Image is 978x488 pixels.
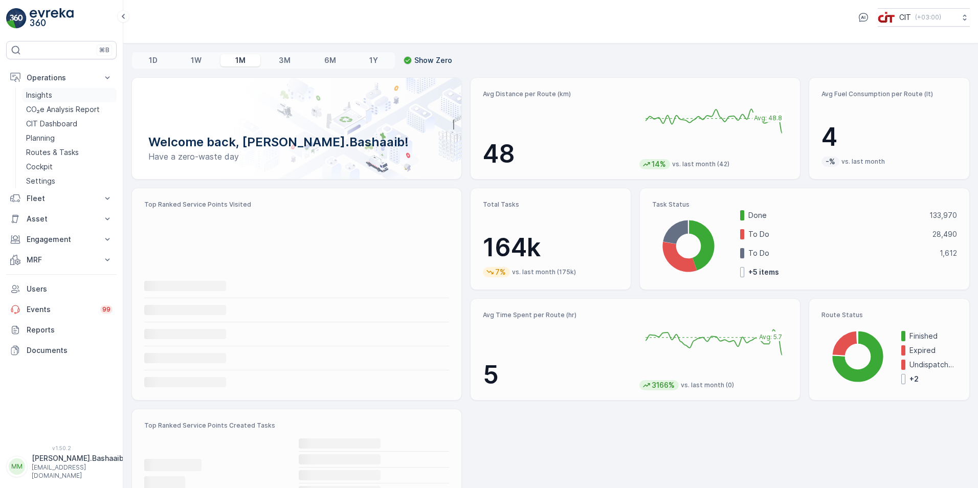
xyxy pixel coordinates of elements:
p: Routes & Tasks [26,147,79,158]
p: [EMAIL_ADDRESS][DOMAIN_NAME] [32,463,124,480]
p: Operations [27,73,96,83]
p: To Do [748,248,933,258]
p: + 5 items [748,267,779,277]
button: MRF [6,250,117,270]
p: To Do [748,229,926,239]
p: ⌘B [99,46,109,54]
p: Engagement [27,234,96,245]
p: CIT [899,12,911,23]
a: Documents [6,340,117,361]
button: CIT(+03:00) [878,8,970,27]
p: + 2 [909,374,920,384]
a: CO₂e Analysis Report [22,102,117,117]
p: 48 [483,139,631,169]
p: Documents [27,345,113,356]
p: vs. last month (42) [672,160,729,168]
p: Users [27,284,113,294]
p: 1M [235,55,246,65]
p: vs. last month (175k) [512,268,576,276]
p: 14% [651,159,667,169]
p: MRF [27,255,96,265]
a: Reports [6,320,117,340]
p: vs. last month (0) [681,381,734,389]
p: Done [748,210,923,220]
button: Asset [6,209,117,229]
button: Engagement [6,229,117,250]
p: Have a zero-waste day [148,150,445,163]
p: 164k [483,232,618,263]
p: Total Tasks [483,201,618,209]
a: Users [6,279,117,299]
p: 133,970 [929,210,957,220]
p: Avg Distance per Route (km) [483,90,631,98]
button: Fleet [6,188,117,209]
p: Avg Time Spent per Route (hr) [483,311,631,319]
a: Settings [22,174,117,188]
p: Top Ranked Service Points Visited [144,201,449,209]
p: Fleet [27,193,96,204]
p: vs. last month [841,158,885,166]
p: Task Status [652,201,957,209]
p: Avg Fuel Consumption per Route (lt) [821,90,957,98]
p: Reports [27,325,113,335]
p: [PERSON_NAME].Bashaaib [32,453,124,463]
p: Expired [909,345,957,356]
p: CIT Dashboard [26,119,77,129]
p: 7% [494,267,507,277]
button: Operations [6,68,117,88]
p: CO₂e Analysis Report [26,104,100,115]
p: 99 [102,305,110,314]
a: Routes & Tasks [22,145,117,160]
button: MM[PERSON_NAME].Bashaaib[EMAIL_ADDRESS][DOMAIN_NAME] [6,453,117,480]
p: Insights [26,90,52,100]
p: Route Status [821,311,957,319]
p: Asset [27,214,96,224]
p: Undispatched [909,360,957,370]
p: 4 [821,122,957,152]
span: v 1.50.2 [6,445,117,451]
p: ( +03:00 ) [915,13,941,21]
p: Top Ranked Service Points Created Tasks [144,422,449,430]
p: Events [27,304,94,315]
a: Insights [22,88,117,102]
a: Events99 [6,299,117,320]
p: 1D [149,55,158,65]
div: MM [9,458,25,475]
img: logo [6,8,27,29]
img: cit-logo_pOk6rL0.png [878,12,895,23]
p: 1,612 [940,248,957,258]
p: 28,490 [932,229,957,239]
p: Planning [26,133,55,143]
a: CIT Dashboard [22,117,117,131]
p: Finished [909,331,957,341]
p: 5 [483,360,631,390]
p: Show Zero [414,55,452,65]
p: 1Y [369,55,378,65]
p: Welcome back, [PERSON_NAME].Bashaaib! [148,134,445,150]
p: 6M [324,55,336,65]
p: 3166% [651,380,676,390]
a: Cockpit [22,160,117,174]
p: -% [825,157,836,167]
a: Planning [22,131,117,145]
p: Settings [26,176,55,186]
p: 3M [279,55,291,65]
img: logo_light-DOdMpM7g.png [30,8,74,29]
p: 1W [191,55,202,65]
p: Cockpit [26,162,53,172]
